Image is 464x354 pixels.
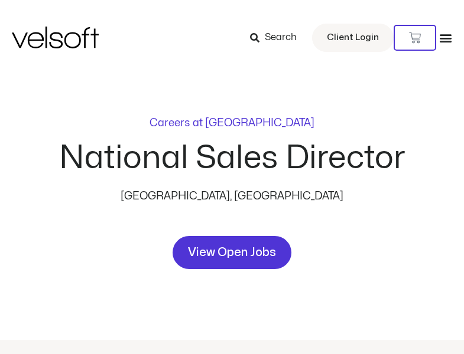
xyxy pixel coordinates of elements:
div: Menu Toggle [439,31,452,44]
h2: National Sales Director [59,142,405,174]
img: Velsoft Training Materials [12,27,99,48]
p: Careers at [GEOGRAPHIC_DATA] [150,118,314,129]
a: View Open Jobs [173,236,291,269]
a: Client Login [312,24,394,52]
span: View Open Jobs [188,243,276,262]
a: Search [250,28,305,48]
p: [GEOGRAPHIC_DATA], [GEOGRAPHIC_DATA] [108,188,356,205]
span: Search [265,30,297,45]
span: Client Login [327,30,379,45]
